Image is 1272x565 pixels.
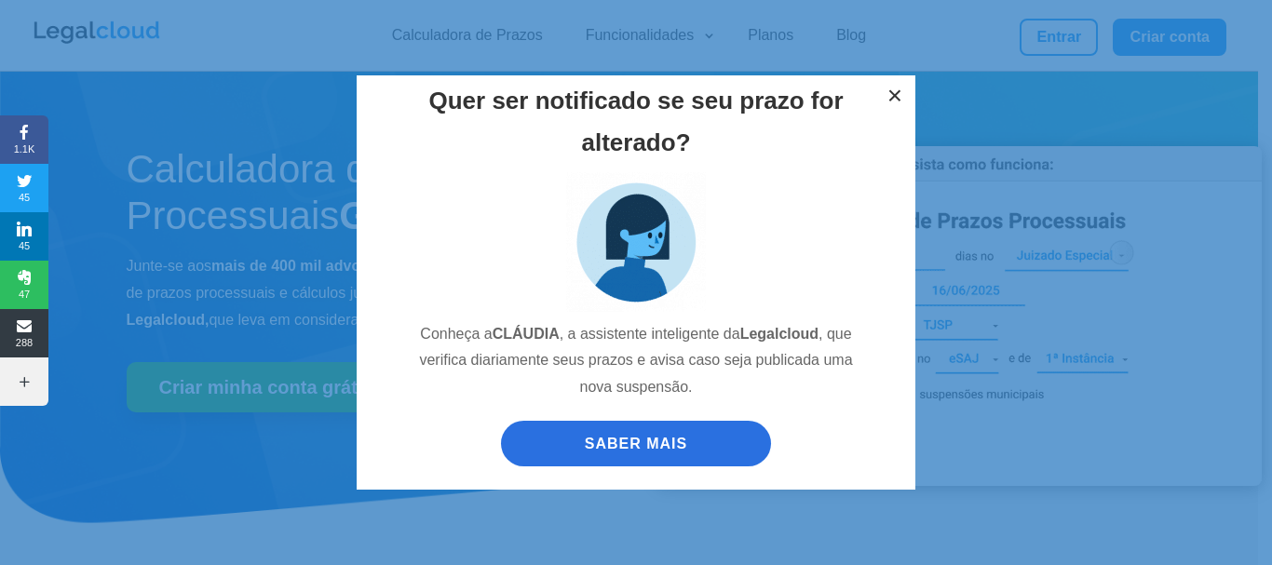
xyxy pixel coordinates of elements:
strong: Legalcloud [740,326,819,342]
img: claudia_assistente [566,172,706,312]
button: × [874,75,915,116]
strong: CLÁUDIA [493,326,560,342]
p: Conheça a , a assistente inteligente da , que verifica diariamente seus prazos e avisa caso seja ... [408,321,864,416]
h2: Quer ser notificado se seu prazo for alterado? [408,80,864,171]
a: SABER MAIS [501,421,771,466]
